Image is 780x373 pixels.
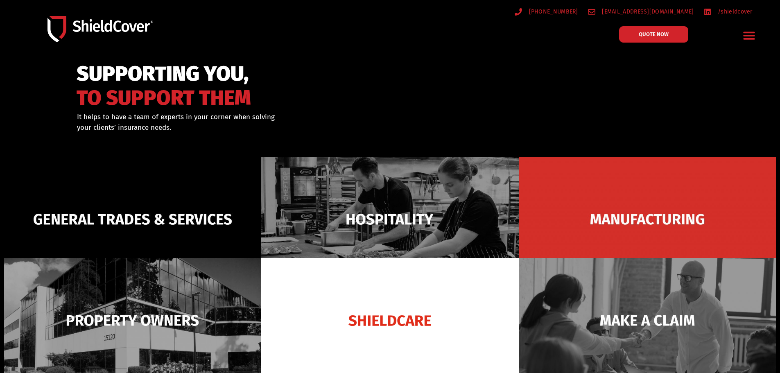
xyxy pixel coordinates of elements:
a: QUOTE NOW [619,26,688,43]
span: QUOTE NOW [639,32,669,37]
span: SUPPORTING YOU, [77,66,251,82]
img: Shield-Cover-Underwriting-Australia-logo-full [47,16,153,42]
a: /shieldcover [704,7,753,17]
span: /shieldcover [716,7,753,17]
a: [EMAIL_ADDRESS][DOMAIN_NAME] [588,7,694,17]
span: [EMAIL_ADDRESS][DOMAIN_NAME] [600,7,694,17]
p: your clients’ insurance needs. [77,122,432,133]
div: Menu Toggle [740,26,759,45]
a: [PHONE_NUMBER] [515,7,578,17]
div: It helps to have a team of experts in your corner when solving [77,112,432,133]
span: [PHONE_NUMBER] [527,7,578,17]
